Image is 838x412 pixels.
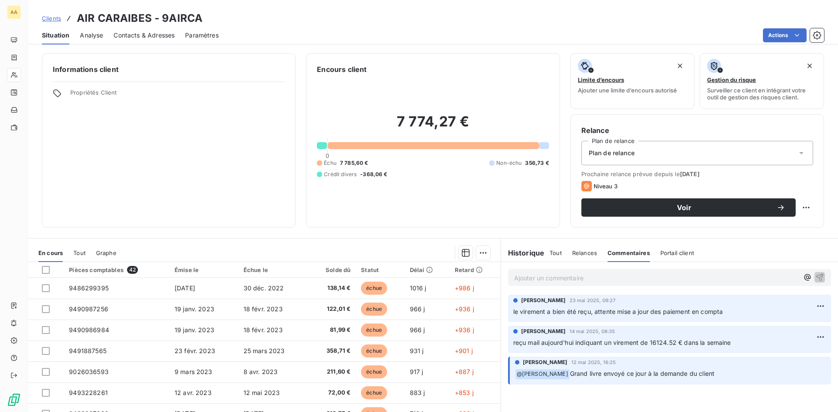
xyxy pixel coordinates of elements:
[53,64,285,75] h6: Informations client
[361,303,387,316] span: échue
[313,266,351,273] div: Solde dû
[324,170,357,178] span: Crédit divers
[455,326,474,334] span: +936 j
[69,266,164,274] div: Pièces comptables
[570,298,616,303] span: 23 mai 2025, 09:27
[570,329,615,334] span: 14 mai 2025, 08:35
[324,159,337,167] span: Échu
[244,266,302,273] div: Échue le
[313,305,351,313] span: 122,01 €
[313,388,351,397] span: 72,00 €
[175,305,214,313] span: 19 janv. 2023
[69,389,108,396] span: 9493228261
[313,347,351,355] span: 358,71 €
[581,170,813,177] span: Prochaine relance prévue depuis le
[581,125,813,136] h6: Relance
[581,198,796,217] button: Voir
[700,53,824,109] button: Gestion du risqueSurveiller ce client en intégrant votre outil de gestion des risques client.
[77,10,203,26] h3: AIR CARAIBES - 9AIRCA
[317,113,549,139] h2: 7 774,27 €
[69,305,108,313] span: 9490987256
[175,368,213,375] span: 9 mars 2023
[244,389,280,396] span: 12 mai 2023
[175,347,215,354] span: 23 févr. 2023
[455,389,474,396] span: +853 j
[244,305,283,313] span: 18 févr. 2023
[361,323,387,337] span: échue
[80,31,103,40] span: Analyse
[608,249,650,256] span: Commentaires
[127,266,138,274] span: 42
[175,326,214,334] span: 19 janv. 2023
[244,326,283,334] span: 18 févr. 2023
[69,368,109,375] span: 9026036593
[244,284,284,292] span: 30 déc. 2022
[455,305,474,313] span: +936 j
[326,152,329,159] span: 0
[175,389,212,396] span: 12 avr. 2023
[185,31,219,40] span: Paramètres
[571,360,616,365] span: 12 mai 2025, 16:25
[42,15,61,22] span: Clients
[317,64,367,75] h6: Encours client
[521,327,566,335] span: [PERSON_NAME]
[244,347,285,354] span: 25 mars 2023
[361,386,387,399] span: échue
[410,305,425,313] span: 966 j
[501,248,545,258] h6: Historique
[7,393,21,407] img: Logo LeanPay
[340,159,368,167] span: 7 785,60 €
[808,382,829,403] iframe: Intercom live chat
[361,365,387,378] span: échue
[572,249,597,256] span: Relances
[69,284,109,292] span: 9486299395
[361,344,387,358] span: échue
[550,249,562,256] span: Tout
[69,326,109,334] span: 9490986984
[410,368,423,375] span: 917 j
[313,284,351,293] span: 138,14 €
[592,204,776,211] span: Voir
[7,5,21,19] div: AA
[410,326,425,334] span: 966 j
[496,159,522,167] span: Non-échu
[589,149,635,157] span: Plan de relance
[570,53,695,109] button: Limite d’encoursAjouter une limite d’encours autorisé
[113,31,175,40] span: Contacts & Adresses
[455,266,495,273] div: Retard
[763,28,807,42] button: Actions
[175,284,195,292] span: [DATE]
[70,89,285,101] span: Propriétés Client
[707,76,756,83] span: Gestion du risque
[96,249,117,256] span: Graphe
[42,14,61,23] a: Clients
[455,368,474,375] span: +887 j
[175,266,233,273] div: Émise le
[523,358,568,366] span: [PERSON_NAME]
[410,284,426,292] span: 1016 j
[455,284,474,292] span: +986 j
[410,266,444,273] div: Délai
[513,339,731,346] span: reçu mail aujourd'hui indiquant un virement de 16124.52 € dans la semaine
[578,87,677,94] span: Ajouter une limite d’encours autorisé
[594,183,618,190] span: Niveau 3
[660,249,694,256] span: Portail client
[361,266,399,273] div: Statut
[313,368,351,376] span: 211,60 €
[515,369,570,379] span: @ [PERSON_NAME]
[244,368,278,375] span: 8 avr. 2023
[455,347,473,354] span: +901 j
[570,370,714,377] span: Grand livre envoyé ce jour à la demande du client
[38,249,63,256] span: En cours
[361,282,387,295] span: échue
[578,76,624,83] span: Limite d’encours
[42,31,69,40] span: Situation
[707,87,817,101] span: Surveiller ce client en intégrant votre outil de gestion des risques client.
[525,159,549,167] span: 356,73 €
[313,326,351,334] span: 81,99 €
[521,296,566,304] span: [PERSON_NAME]
[69,347,106,354] span: 9491887565
[410,347,424,354] span: 931 j
[360,170,387,178] span: -368,06 €
[73,249,86,256] span: Tout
